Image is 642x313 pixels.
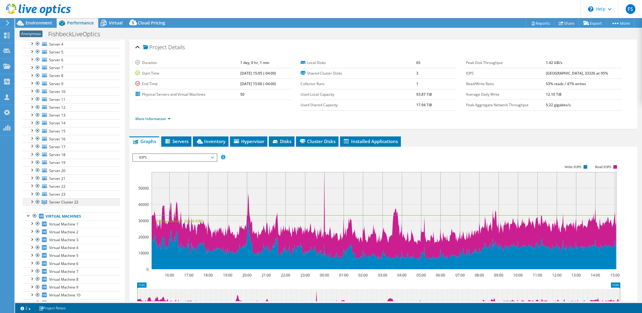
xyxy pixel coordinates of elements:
a: Server 18 [23,151,120,159]
span: Server 6 [49,57,63,62]
a: Server 13 [23,111,120,119]
text: 30000 [138,218,149,223]
span: Installed Applications [343,138,398,144]
text: 10:00 [513,273,523,278]
label: Peak Disk Throughput [466,60,546,66]
text: 16:00 [165,273,174,278]
span: Virtual Machine 3 [49,237,78,242]
text: 22:00 [281,273,290,278]
span: Virtual Machine 2 [49,229,78,235]
b: 1.42 GB/s [546,60,562,65]
text: 09:00 [494,273,503,278]
b: [DATE] 15:05 (-04:00) [240,71,276,76]
span: Server 16 [49,136,65,142]
a: More [606,18,634,28]
span: Server 14 [49,120,65,126]
label: Used Shared Capacity [301,102,416,108]
span: Server 17 [49,144,65,149]
span: Disks [272,138,291,144]
label: Physical Servers and Virtual Machines [135,91,240,97]
a: Server 15 [23,127,120,135]
a: Reports [526,18,555,28]
span: Server 4 [49,42,63,47]
span: Server 12 [49,105,65,110]
text: 95th Percentile = 33326 IOPS [155,219,203,224]
span: Environment [26,20,52,26]
b: 17.94 TiB [416,102,432,107]
a: Server 11 [23,95,120,103]
span: Server 8 [49,73,63,78]
label: Read/Write Ratio [466,81,546,87]
span: Virtual Machine 5 [49,253,78,258]
text: 01:00 [339,273,348,278]
label: Average Daily Write [466,91,546,97]
a: Virtual Machine 3 [23,236,120,244]
a: Server Cluster 22 [23,198,120,206]
text: 11:00 [533,273,542,278]
span: Server 5 [49,50,63,55]
text: 03:00 [378,273,387,278]
span: FS [626,4,635,14]
a: Server 23 [23,190,120,198]
a: Server 16 [23,135,120,143]
label: Start Time [135,70,240,76]
a: Server 8 [23,72,120,80]
span: Virtual Machine 8 [49,277,78,282]
span: Cloud Pricing [138,20,165,26]
text: 12:00 [552,273,562,278]
a: Virtual Machines [23,212,120,220]
a: Virtual Machine 2 [23,228,120,236]
a: Server 4 [23,40,120,48]
b: 5.22 gigabits/s [546,102,571,107]
a: Virtual Machine 6 [23,260,120,267]
text: 10000 [138,251,149,256]
b: 1 [416,81,418,86]
span: Virtual [109,20,123,26]
b: 1 day, 0 hr, 1 min [240,60,269,65]
span: Server 10 [49,89,65,94]
a: Server 5 [23,48,120,56]
a: Virtual Machine 5 [23,252,120,260]
text: 15:00 [610,273,620,278]
label: IOPS [466,70,546,76]
label: Duration [135,60,240,66]
b: [DATE] 15:06 (-04:00) [240,81,276,86]
text: 06:00 [436,273,445,278]
text: 04:00 [397,273,407,278]
a: Server 14 [23,119,120,127]
label: Peak Aggregate Network Throughput [466,102,546,108]
a: Virtual Machine 11 [23,299,120,307]
b: 50 [240,92,244,97]
a: Server 21 [23,174,120,182]
text: 19:00 [223,273,232,278]
text: 40000 [138,202,149,207]
span: Inventory [196,138,225,144]
a: Server 22 [23,182,120,190]
span: Project [143,44,167,50]
a: Virtual Machine 1 [23,220,120,228]
b: 65 [416,60,420,65]
label: Used Local Capacity [301,91,416,97]
span: Graphs [132,138,156,144]
b: [GEOGRAPHIC_DATA], 33326 at 95% [546,71,608,76]
span: Server 20 [49,168,65,173]
span: Server 18 [49,152,65,157]
span: Virtual Machine 6 [49,261,78,266]
span: Virtual Machine 4 [49,245,78,250]
text: Read IOPS [595,165,611,169]
text: Write IOPS [565,165,581,169]
label: Local Disks [301,60,416,66]
text: 05:00 [417,273,426,278]
text: 18:00 [203,273,213,278]
text: 17:00 [184,273,194,278]
span: Anonymous [20,30,42,37]
b: 53% reads / 47% writes [546,81,586,86]
span: Server 7 [49,65,63,70]
a: Virtual Machine 7 [23,267,120,275]
b: 12.10 TiB [546,92,562,97]
label: Shared Cluster Disks [301,70,416,76]
label: End Time [135,81,240,87]
a: Share [554,18,579,28]
text: 00:00 [320,273,329,278]
text: 02:00 [358,273,368,278]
